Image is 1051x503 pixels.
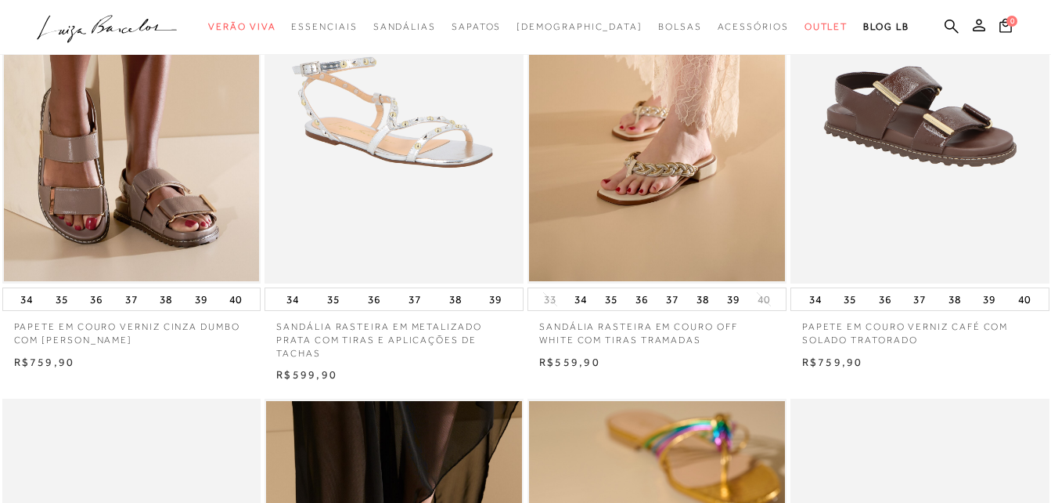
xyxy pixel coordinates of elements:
a: categoryNavScreenReaderText [291,13,357,42]
button: 37 [909,288,930,310]
a: BLOG LB [863,13,909,42]
button: 40 [225,288,247,310]
button: 39 [978,288,1000,310]
span: Verão Viva [208,21,275,32]
button: 38 [445,288,466,310]
button: 34 [804,288,826,310]
button: 39 [722,288,744,310]
a: categoryNavScreenReaderText [208,13,275,42]
button: 38 [155,288,177,310]
a: categoryNavScreenReaderText [658,13,702,42]
button: 37 [121,288,142,310]
button: 39 [190,288,212,310]
button: 35 [322,288,344,310]
button: 37 [661,288,683,310]
a: PAPETE EM COURO VERNIZ CINZA DUMBO COM [PERSON_NAME] [2,311,261,347]
button: 36 [85,288,107,310]
button: 33 [539,292,561,307]
span: Bolsas [658,21,702,32]
span: R$559,90 [539,356,600,368]
span: R$759,90 [14,356,75,368]
a: categoryNavScreenReaderText [373,13,436,42]
span: Sapatos [452,21,501,32]
button: 34 [16,288,38,310]
span: Sandálias [373,21,436,32]
button: 37 [404,288,426,310]
span: [DEMOGRAPHIC_DATA] [517,21,642,32]
a: PAPETE EM COURO VERNIZ CAFÉ COM SOLADO TRATORADO [790,311,1049,347]
span: BLOG LB [863,21,909,32]
button: 34 [282,288,304,310]
button: 36 [631,288,653,310]
span: Essenciais [291,21,357,32]
button: 35 [600,288,622,310]
span: R$759,90 [802,356,863,368]
a: SANDÁLIA RASTEIRA EM COURO OFF WHITE COM TIRAS TRAMADAS [527,311,786,347]
a: categoryNavScreenReaderText [804,13,848,42]
button: 0 [995,17,1017,38]
span: Outlet [804,21,848,32]
button: 38 [692,288,714,310]
button: 35 [51,288,73,310]
button: 35 [839,288,861,310]
a: SANDÁLIA RASTEIRA EM METALIZADO PRATA COM TIRAS E APLICAÇÕES DE TACHAS [265,311,524,360]
a: categoryNavScreenReaderText [718,13,789,42]
button: 34 [570,288,592,310]
button: 38 [944,288,966,310]
span: R$599,90 [276,368,337,381]
button: 40 [753,292,775,307]
span: Acessórios [718,21,789,32]
a: noSubCategoriesText [517,13,642,42]
span: 0 [1006,16,1017,27]
button: 36 [874,288,896,310]
button: 39 [484,288,506,310]
button: 40 [1013,288,1035,310]
a: categoryNavScreenReaderText [452,13,501,42]
button: 36 [363,288,385,310]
